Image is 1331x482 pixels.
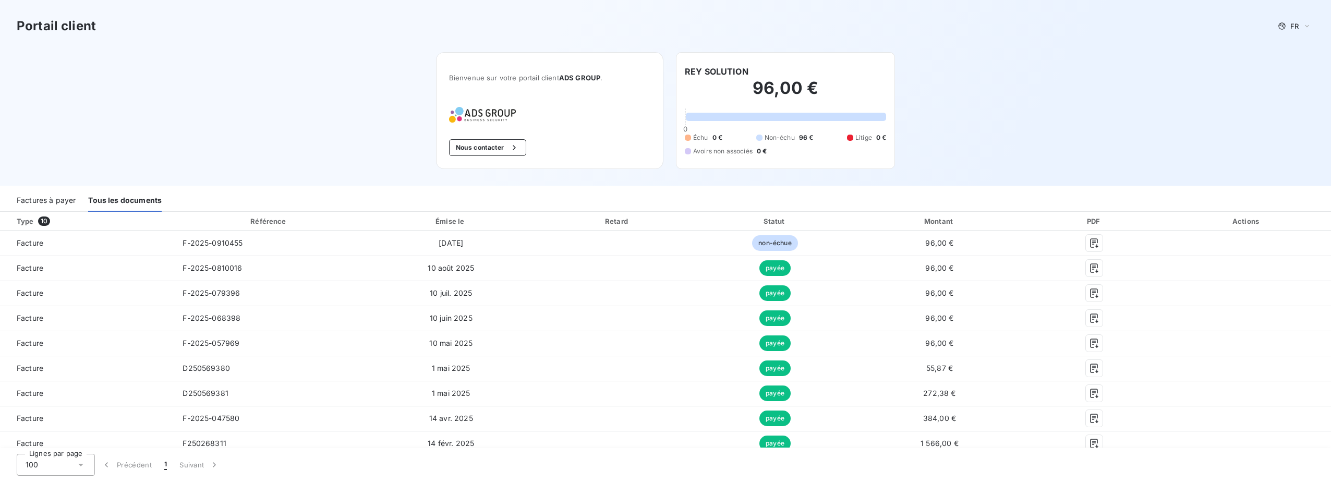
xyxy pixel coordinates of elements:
span: Bienvenue sur votre portail client . [449,74,650,82]
span: F-2025-068398 [183,314,240,322]
span: Facture [8,313,166,323]
span: 10 [38,216,50,226]
span: 96,00 € [925,314,953,322]
span: Non-échu [765,133,795,142]
span: Facture [8,388,166,399]
span: payée [759,360,791,376]
span: 10 juil. 2025 [430,288,472,297]
div: Factures à payer [17,190,76,212]
span: Facture [8,238,166,248]
button: Nous contacter [449,139,526,156]
div: Émise le [366,216,536,226]
span: D250569380 [183,364,230,372]
span: Facture [8,438,166,449]
div: Retard [540,216,695,226]
span: Facture [8,263,166,273]
button: 1 [158,454,173,476]
h2: 96,00 € [685,78,886,109]
span: F250268311 [183,439,226,448]
h3: Portail client [17,17,96,35]
span: Facture [8,288,166,298]
span: 96 € [799,133,814,142]
span: payée [759,285,791,301]
span: D250569381 [183,389,228,397]
span: payée [759,335,791,351]
span: 1 [164,460,167,470]
span: payée [759,310,791,326]
span: Litige [855,133,872,142]
span: Facture [8,338,166,348]
span: Facture [8,363,166,373]
span: 96,00 € [925,263,953,272]
span: F-2025-0910455 [183,238,243,247]
span: 384,00 € [923,414,956,423]
span: 10 mai 2025 [429,339,473,347]
div: Tous les documents [88,190,162,212]
div: Type [10,216,172,226]
span: 96,00 € [925,288,953,297]
span: 96,00 € [925,238,953,247]
span: 55,87 € [926,364,953,372]
span: 10 juin 2025 [430,314,473,322]
span: F-2025-0810016 [183,263,242,272]
span: non-échue [752,235,797,251]
span: 1 566,00 € [921,439,959,448]
img: Company logo [449,107,516,123]
span: Échu [693,133,708,142]
span: 0 € [876,133,886,142]
span: payée [759,385,791,401]
span: F-2025-079396 [183,288,240,297]
button: Suivant [173,454,226,476]
span: payée [759,411,791,426]
span: 0 € [757,147,767,156]
span: payée [759,260,791,276]
div: PDF [1028,216,1161,226]
span: Facture [8,413,166,424]
span: 0 € [712,133,722,142]
button: Précédent [95,454,158,476]
span: 14 févr. 2025 [428,439,474,448]
span: F-2025-047580 [183,414,239,423]
span: payée [759,436,791,451]
span: Avoirs non associés [693,147,753,156]
h6: REY SOLUTION [685,65,748,78]
span: FR [1290,22,1299,30]
div: Statut [699,216,851,226]
span: 272,38 € [923,389,955,397]
span: 14 avr. 2025 [429,414,473,423]
span: 1 mai 2025 [432,364,470,372]
div: Actions [1165,216,1329,226]
span: F-2025-057969 [183,339,239,347]
span: ADS GROUP [559,74,600,82]
span: 100 [26,460,38,470]
span: 10 août 2025 [428,263,474,272]
div: Montant [855,216,1024,226]
span: 0 [683,125,687,133]
span: 96,00 € [925,339,953,347]
div: Référence [250,217,286,225]
span: [DATE] [439,238,463,247]
span: 1 mai 2025 [432,389,470,397]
